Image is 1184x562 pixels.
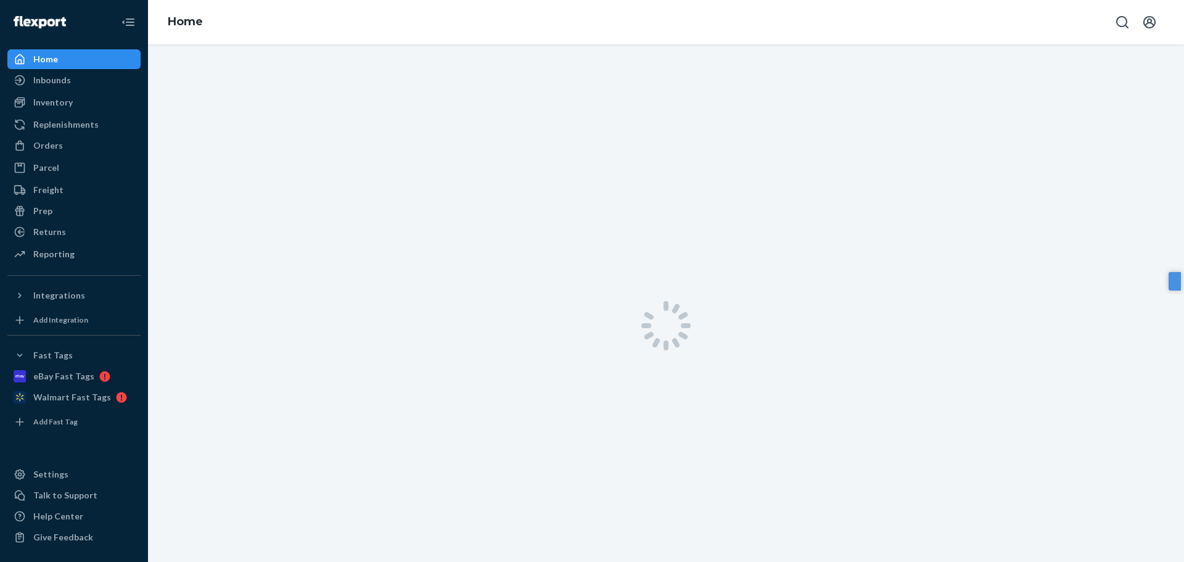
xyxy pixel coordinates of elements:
[33,315,88,325] div: Add Integration
[7,412,141,432] a: Add Fast Tag
[33,370,94,382] div: eBay Fast Tags
[33,248,75,260] div: Reporting
[1110,10,1135,35] button: Open Search Box
[7,286,141,305] button: Integrations
[158,4,213,40] ol: breadcrumbs
[7,201,141,221] a: Prep
[7,366,141,386] a: eBay Fast Tags
[33,510,83,523] div: Help Center
[7,465,141,484] a: Settings
[7,70,141,90] a: Inbounds
[1137,10,1162,35] button: Open account menu
[7,115,141,134] a: Replenishments
[7,244,141,264] a: Reporting
[33,391,111,403] div: Walmart Fast Tags
[33,96,73,109] div: Inventory
[7,387,141,407] a: Walmart Fast Tags
[33,349,73,362] div: Fast Tags
[168,15,203,28] a: Home
[33,416,78,427] div: Add Fast Tag
[116,10,141,35] button: Close Navigation
[7,506,141,526] a: Help Center
[7,180,141,200] a: Freight
[33,468,68,481] div: Settings
[7,136,141,155] a: Orders
[7,158,141,178] a: Parcel
[7,49,141,69] a: Home
[33,531,93,543] div: Give Feedback
[33,226,66,238] div: Returns
[33,184,64,196] div: Freight
[7,93,141,112] a: Inventory
[33,489,97,502] div: Talk to Support
[7,310,141,330] a: Add Integration
[14,16,66,28] img: Flexport logo
[33,53,58,65] div: Home
[7,527,141,547] button: Give Feedback
[7,486,141,505] a: Talk to Support
[7,222,141,242] a: Returns
[33,118,99,131] div: Replenishments
[7,345,141,365] button: Fast Tags
[33,162,59,174] div: Parcel
[33,74,71,86] div: Inbounds
[33,289,85,302] div: Integrations
[33,139,63,152] div: Orders
[33,205,52,217] div: Prep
